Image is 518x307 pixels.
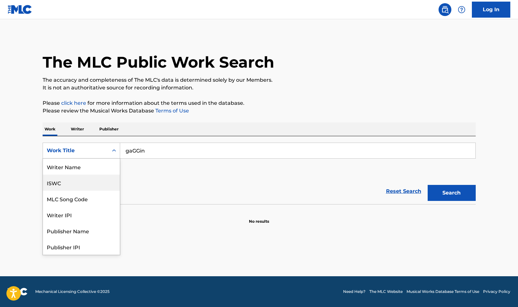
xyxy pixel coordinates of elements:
[383,184,424,198] a: Reset Search
[343,289,366,295] a: Need Help?
[69,122,86,136] p: Writer
[43,239,120,255] div: Publisher IPI
[249,211,269,224] p: No results
[35,289,110,295] span: Mechanical Licensing Collective © 2025
[43,143,476,204] form: Search Form
[43,107,476,115] p: Please review the Musical Works Database
[8,288,28,295] img: logo
[97,122,120,136] p: Publisher
[407,289,479,295] a: Musical Works Database Terms of Use
[47,147,104,154] div: Work Title
[43,159,120,175] div: Writer Name
[441,6,449,13] img: search
[439,3,451,16] a: Public Search
[43,191,120,207] div: MLC Song Code
[458,6,465,13] img: help
[472,2,510,18] a: Log In
[428,185,476,201] button: Search
[369,289,403,295] a: The MLC Website
[43,122,57,136] p: Work
[455,3,468,16] div: Help
[43,84,476,92] p: It is not an authoritative source for recording information.
[43,53,274,72] h1: The MLC Public Work Search
[61,100,86,106] a: click here
[43,76,476,84] p: The accuracy and completeness of The MLC's data is determined solely by our Members.
[43,223,120,239] div: Publisher Name
[483,289,510,295] a: Privacy Policy
[43,99,476,107] p: Please for more information about the terms used in the database.
[154,108,189,114] a: Terms of Use
[43,175,120,191] div: ISWC
[43,207,120,223] div: Writer IPI
[8,5,32,14] img: MLC Logo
